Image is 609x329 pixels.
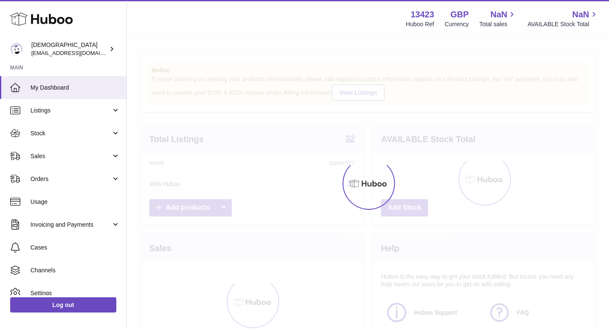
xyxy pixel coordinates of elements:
span: Channels [30,266,120,274]
span: Sales [30,152,111,160]
strong: 13423 [411,9,434,20]
span: Total sales [479,20,517,28]
span: Listings [30,107,111,115]
span: NaN [490,9,507,20]
span: AVAILABLE Stock Total [527,20,599,28]
span: Settings [30,289,120,297]
div: Huboo Ref [406,20,434,28]
strong: GBP [450,9,469,20]
span: Cases [30,244,120,252]
a: NaN AVAILABLE Stock Total [527,9,599,28]
span: [EMAIL_ADDRESS][DOMAIN_NAME] [31,49,124,56]
div: Currency [445,20,469,28]
a: Log out [10,297,116,313]
div: [DEMOGRAPHIC_DATA] [31,41,107,57]
span: Orders [30,175,111,183]
img: olgazyuz@outlook.com [10,43,23,55]
span: Usage [30,198,120,206]
span: NaN [572,9,589,20]
span: Invoicing and Payments [30,221,111,229]
span: Stock [30,129,111,137]
a: NaN Total sales [479,9,517,28]
span: My Dashboard [30,84,120,92]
